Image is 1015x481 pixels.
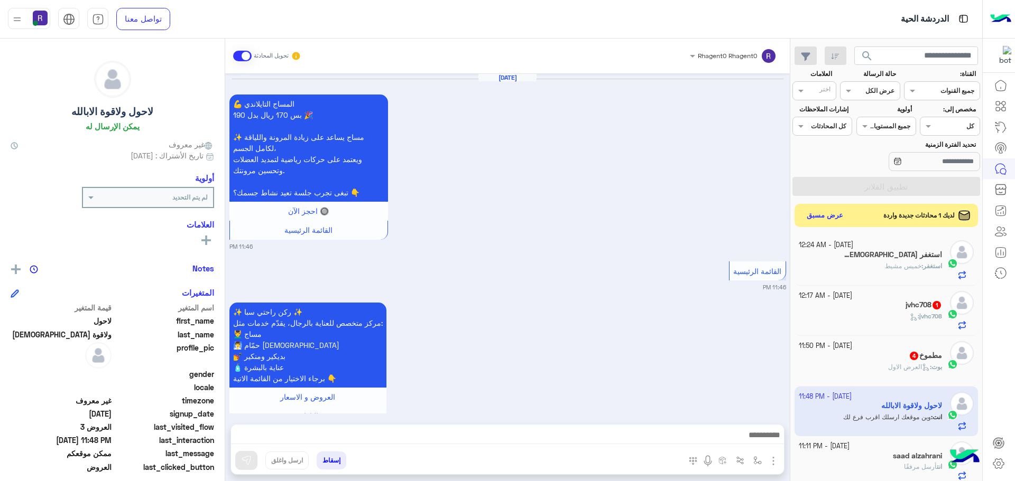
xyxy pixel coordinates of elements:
[86,121,140,131] h6: يمكن الإرسال له
[85,342,112,369] img: defaultAdmin.png
[793,69,832,79] label: العلامات
[749,451,767,469] button: select flow
[799,441,850,451] small: [DATE] - 11:11 PM
[910,352,918,360] span: 4
[114,435,215,446] span: last_interaction
[63,13,75,25] img: tab
[11,408,112,419] span: 2025-09-24T20:45:57.465Z
[11,448,112,459] span: ممكن موقعكم
[857,140,976,149] label: تحديد الفترة الزمنية
[698,52,757,60] span: Rhagent0 Rhagent0
[802,208,848,223] button: عرض مسبق
[919,312,942,320] span: jvhc708
[30,265,38,273] img: notes
[229,242,253,251] small: 11:46 PM
[885,262,921,270] span: خميس مشيط
[95,61,131,97] img: defaultAdmin.png
[906,69,976,79] label: القناة:
[297,411,318,420] span: الباقات
[11,395,112,406] span: غير معروف
[893,451,942,460] h5: saad alzahrani
[753,456,762,465] img: select flow
[901,12,949,26] p: الدردشة الحية
[11,369,112,380] span: null
[793,105,848,114] label: إشارات الملاحظات
[33,11,48,25] img: userImage
[950,291,974,315] img: defaultAdmin.png
[732,451,749,469] button: Trigger scenario
[854,46,880,69] button: search
[819,84,832,97] div: اختر
[799,341,852,351] small: [DATE] - 11:50 PM
[114,395,215,406] span: timezone
[11,315,112,326] span: لاحول
[114,448,215,459] span: last_message
[11,13,24,26] img: profile
[861,50,873,62] span: search
[114,461,215,473] span: last_clicked_button
[114,369,215,380] span: gender
[284,225,333,234] span: القائمة الرئيسية
[11,421,112,432] span: العروض 3
[946,439,983,476] img: hulul-logo.png
[114,315,215,326] span: first_name
[229,95,388,202] p: 24/9/2025, 11:46 PM
[71,106,153,118] h5: لاحول ولاقوة الابالله
[182,288,214,297] h6: المتغيرات
[957,12,970,25] img: tab
[92,13,104,25] img: tab
[921,105,976,114] label: مخصص إلى:
[842,69,896,79] label: حالة الرسالة
[992,46,1011,65] img: 322853014244696
[11,302,112,313] span: قيمة المتغير
[241,455,252,466] img: send message
[254,52,289,60] small: تحويل المحادثة
[11,382,112,393] span: null
[923,262,942,270] span: استغفر
[799,240,853,250] small: [DATE] - 12:24 AM
[714,451,732,469] button: create order
[918,312,942,320] b: :
[11,329,112,340] span: ولاقوة الابالله
[131,150,204,161] span: تاريخ الأشتراك : [DATE]
[931,363,942,371] span: بوت
[114,408,215,419] span: signup_date
[799,291,852,301] small: [DATE] - 12:17 AM
[950,240,974,264] img: defaultAdmin.png
[114,342,215,366] span: profile_pic
[169,139,214,150] span: غير معروف
[280,392,335,401] span: العروض و الاسعار
[114,302,215,313] span: اسم المتغير
[947,359,958,370] img: WhatsApp
[947,309,958,319] img: WhatsApp
[11,220,214,229] h6: العلامات
[229,303,386,388] p: 24/9/2025, 11:46 PM
[883,211,955,220] span: لديك 1 محادثات جديدة واردة
[11,435,112,446] span: 2025-09-24T20:48:51.73Z
[767,455,780,467] img: send attachment
[702,455,714,467] img: send voice note
[763,283,786,291] small: 11:46 PM
[718,456,727,465] img: create order
[114,421,215,432] span: last_visited_flow
[888,363,930,371] span: العرض الاول
[11,461,112,473] span: العروض
[909,351,942,360] h5: مطموخ
[11,265,21,274] img: add
[990,8,1011,30] img: Logo
[192,263,214,273] h6: Notes
[195,173,214,183] h6: أولوية
[857,105,912,114] label: أولوية
[114,329,215,340] span: last_name
[921,262,942,270] b: :
[87,8,108,30] a: tab
[842,250,942,259] h5: استغفر الله
[172,193,208,201] b: لم يتم التحديد
[317,451,346,469] button: إسقاط
[116,8,170,30] a: تواصل معنا
[114,382,215,393] span: locale
[937,463,942,470] span: انت
[265,451,309,469] button: ارسل واغلق
[904,463,937,470] span: أرسل مرفقًا
[906,300,942,309] h5: jvhc708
